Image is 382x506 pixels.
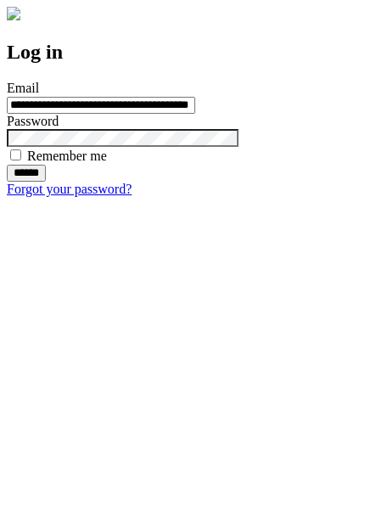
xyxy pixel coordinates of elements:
label: Password [7,114,59,128]
h2: Log in [7,41,375,64]
label: Email [7,81,39,95]
label: Remember me [27,149,107,163]
img: logo-4e3dc11c47720685a147b03b5a06dd966a58ff35d612b21f08c02c0306f2b779.png [7,7,20,20]
a: Forgot your password? [7,182,132,196]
